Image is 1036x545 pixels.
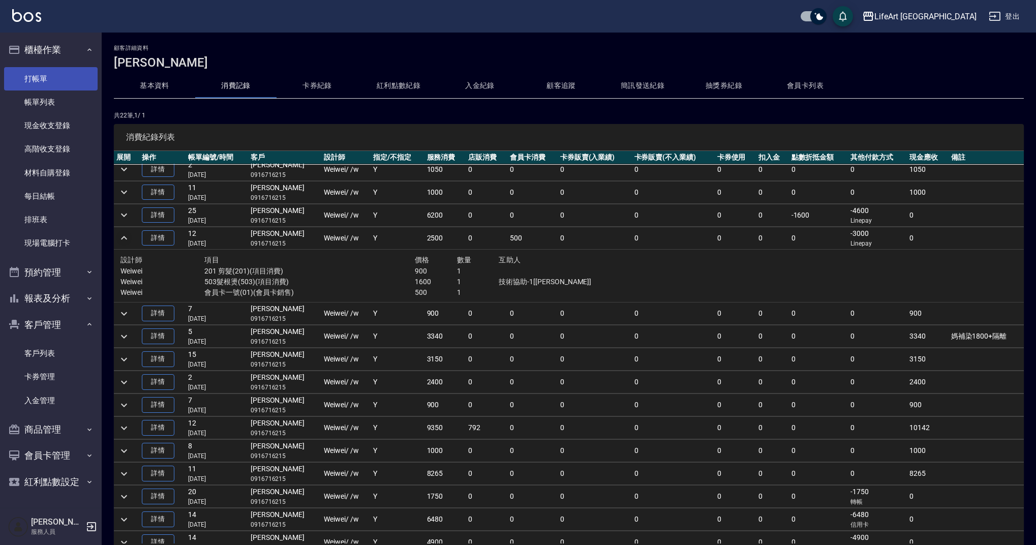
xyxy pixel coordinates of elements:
[195,74,277,98] button: 消費記錄
[371,325,424,348] td: Y
[4,469,98,495] button: 紅利點數設定
[251,360,319,369] p: 0916716215
[756,325,788,348] td: 0
[507,417,558,439] td: 0
[848,151,907,164] th: 其他付款方式
[188,406,245,415] p: [DATE]
[251,383,319,392] p: 0916716215
[114,74,195,98] button: 基本資料
[248,394,321,416] td: [PERSON_NAME]
[789,302,848,325] td: 0
[371,158,424,180] td: Y
[756,417,788,439] td: 0
[204,287,415,298] p: 會員卡一號(01)(會員卡銷售)
[371,371,424,393] td: Y
[850,239,904,248] p: Linepay
[248,302,321,325] td: [PERSON_NAME]
[789,204,848,226] td: -1600
[466,440,507,462] td: 0
[248,417,321,439] td: [PERSON_NAME]
[4,259,98,286] button: 預約管理
[848,325,907,348] td: 0
[507,348,558,371] td: 0
[507,440,558,462] td: 0
[126,132,1012,142] span: 消費紀錄列表
[120,266,204,277] p: Weiwei
[142,185,174,200] a: 詳情
[907,394,949,416] td: 900
[907,348,949,371] td: 3150
[188,451,245,461] p: [DATE]
[116,443,132,459] button: expand row
[424,325,466,348] td: 3340
[188,314,245,323] p: [DATE]
[186,181,248,203] td: 11
[907,325,949,348] td: 3340
[715,440,756,462] td: 0
[142,230,174,246] a: 詳情
[251,474,319,483] p: 0916716215
[632,204,715,226] td: 0
[142,511,174,527] a: 詳情
[789,151,848,164] th: 點數折抵金額
[371,181,424,203] td: Y
[424,348,466,371] td: 3150
[789,325,848,348] td: 0
[120,256,142,264] span: 設計師
[116,489,132,504] button: expand row
[756,302,788,325] td: 0
[833,6,853,26] button: save
[251,406,319,415] p: 0916716215
[371,417,424,439] td: Y
[466,302,507,325] td: 0
[186,151,248,164] th: 帳單編號/時間
[848,440,907,462] td: 0
[439,74,521,98] button: 入金紀錄
[188,239,245,248] p: [DATE]
[142,443,174,459] a: 詳情
[204,277,415,287] p: 503髮根燙(503)(項目消費)
[756,158,788,180] td: 0
[358,74,439,98] button: 紅利點數紀錄
[424,440,466,462] td: 1000
[188,337,245,346] p: [DATE]
[116,306,132,321] button: expand row
[204,266,415,277] p: 201 剪髮(201)(項目消費)
[907,181,949,203] td: 1000
[4,90,98,114] a: 帳單列表
[632,181,715,203] td: 0
[248,348,321,371] td: [PERSON_NAME]
[142,489,174,504] a: 詳情
[116,207,132,223] button: expand row
[632,440,715,462] td: 0
[507,181,558,203] td: 0
[632,158,715,180] td: 0
[4,137,98,161] a: 高階收支登錄
[715,371,756,393] td: 0
[985,7,1024,26] button: 登出
[248,204,321,226] td: [PERSON_NAME]
[321,371,371,393] td: Weiwei / /w
[632,371,715,393] td: 0
[415,256,430,264] span: 價格
[632,325,715,348] td: 0
[186,463,248,485] td: 11
[507,158,558,180] td: 0
[142,420,174,436] a: 詳情
[756,151,788,164] th: 扣入金
[756,463,788,485] td: 0
[789,227,848,249] td: 0
[457,277,499,287] p: 1
[789,371,848,393] td: 0
[632,302,715,325] td: 0
[507,204,558,226] td: 0
[457,256,472,264] span: 數量
[848,371,907,393] td: 0
[466,158,507,180] td: 0
[4,312,98,338] button: 客戶管理
[632,394,715,416] td: 0
[507,325,558,348] td: 0
[466,325,507,348] td: 0
[116,420,132,436] button: expand row
[415,277,457,287] p: 1600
